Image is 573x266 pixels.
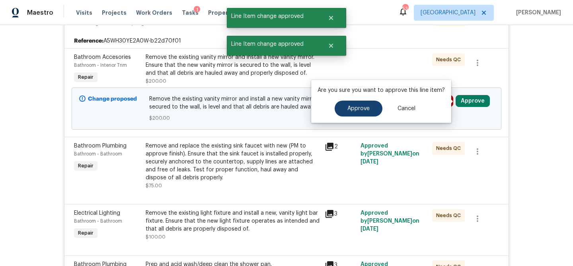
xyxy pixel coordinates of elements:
[27,9,53,17] span: Maestro
[74,63,127,68] span: Bathroom - Interior Trim
[74,219,122,223] span: Bathroom - Bathroom
[88,96,137,102] b: Change proposed
[361,159,378,165] span: [DATE]
[146,183,162,188] span: $75.00
[75,229,97,237] span: Repair
[361,143,419,165] span: Approved by [PERSON_NAME] on
[146,53,320,77] div: Remove the existing vanity mirror and install a new vanity mirror. Ensure that the new vanity mir...
[149,95,424,111] span: Remove the existing vanity mirror and install a new vanity mirror. Ensure that the new vanity mir...
[318,10,344,26] button: Close
[436,212,464,219] span: Needs QC
[227,36,318,52] span: Line Item change approved
[347,106,370,112] span: Approve
[74,210,120,216] span: Electrical Lighting
[136,9,172,17] span: Work Orders
[75,73,97,81] span: Repair
[146,79,166,83] span: $200.00
[361,210,419,232] span: Approved by [PERSON_NAME] on
[74,143,127,149] span: Bathroom Plumbing
[421,9,476,17] span: [GEOGRAPHIC_DATA]
[318,38,344,54] button: Close
[102,9,127,17] span: Projects
[318,86,445,94] p: Are you sure you want to approve this line item?
[436,56,464,64] span: Needs QC
[325,209,356,219] div: 3
[513,9,561,17] span: [PERSON_NAME]
[385,101,428,116] button: Cancel
[456,95,490,107] button: Approve
[146,235,166,239] span: $100.00
[74,37,103,45] b: Reference:
[436,144,464,152] span: Needs QC
[325,142,356,151] div: 2
[149,114,424,122] span: $200.00
[146,142,320,182] div: Remove and replace the existing sink faucet with new (PM to approve finish). Ensure that the sink...
[398,106,415,112] span: Cancel
[227,8,318,25] span: Line Item change approved
[75,162,97,170] span: Repair
[182,10,199,16] span: Tasks
[402,5,408,13] div: 53
[335,101,382,116] button: Approve
[76,9,92,17] span: Visits
[361,226,378,232] span: [DATE]
[74,151,122,156] span: Bathroom - Bathroom
[208,9,239,17] span: Properties
[74,54,131,60] span: Bathroom Accesories
[194,6,200,14] div: 1
[64,34,509,48] div: A5WH30YE2A0W-b22d70f01
[146,209,320,233] div: Remove the existing light fixture and install a new, vanity light bar fixture. Ensure that the ne...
